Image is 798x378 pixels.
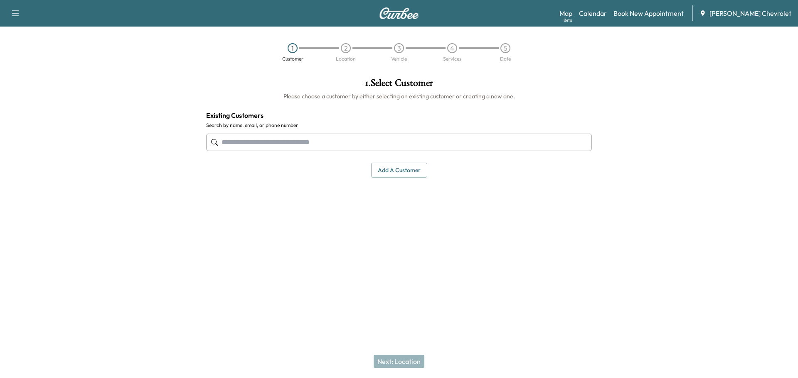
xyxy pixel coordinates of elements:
div: Date [500,56,511,61]
div: 3 [394,43,404,53]
div: 5 [500,43,510,53]
button: Add a customer [371,163,427,178]
a: MapBeta [559,8,572,18]
a: Calendar [579,8,607,18]
div: 4 [447,43,457,53]
div: Beta [564,17,572,23]
span: [PERSON_NAME] Chevrolet [709,8,791,18]
div: 2 [341,43,351,53]
img: Curbee Logo [379,7,419,19]
div: Customer [282,56,303,61]
div: Vehicle [391,56,407,61]
h1: 1 . Select Customer [206,78,592,92]
a: Book New Appointment [613,8,684,18]
h6: Please choose a customer by either selecting an existing customer or creating a new one. [206,92,592,100]
div: Services [443,56,461,61]
label: Search by name, email, or phone number [206,122,592,129]
div: 1 [288,43,298,53]
div: Location [336,56,356,61]
h4: Existing Customers [206,110,592,120]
